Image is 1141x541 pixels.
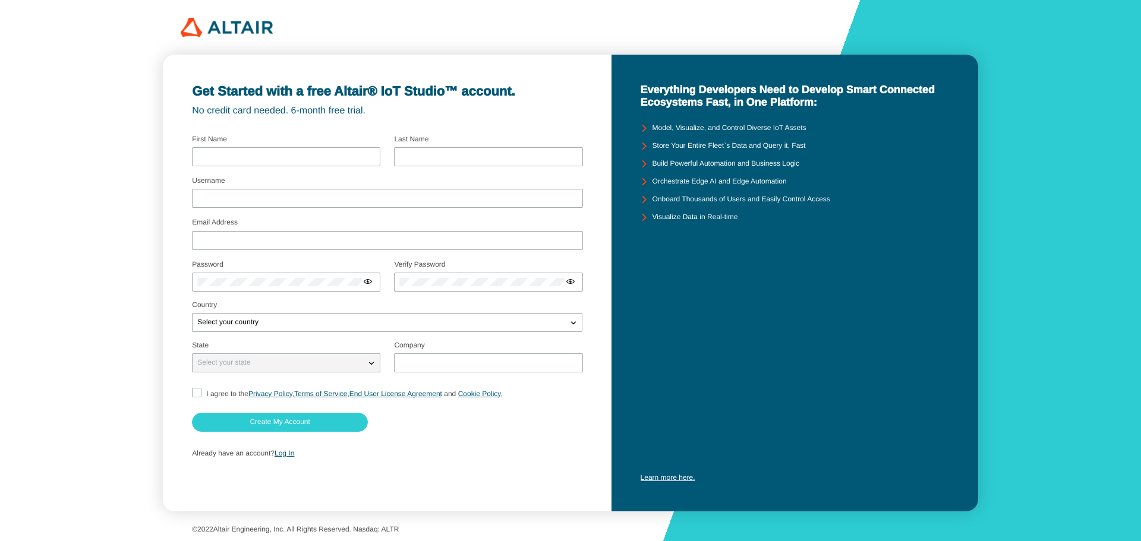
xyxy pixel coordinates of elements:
unity-typography: Visualize Data in Real-time [653,213,738,222]
a: End User License Agreement [349,390,442,398]
unity-typography: Get Started with a free Altair® IoT Studio™ account. [192,84,582,99]
img: 320px-Altair_logo.png [181,18,273,37]
unity-typography: Orchestrate Edge AI and Edge Automation [653,178,787,186]
unity-typography: Onboard Thousands of Users and Easily Control Access [653,195,830,204]
a: Cookie Policy [458,390,501,398]
span: and [444,390,456,398]
label: Verify Password [394,260,445,268]
span: 2022 [197,525,213,533]
label: Password [192,260,223,268]
unity-typography: Store Your Entire Fleet`s Data and Query it, Fast [653,142,806,150]
unity-typography: Everything Developers Need to Develop Smart Connected Ecosystems Fast, in One Platform: [641,84,949,108]
label: Username [192,176,225,185]
label: Email Address [192,218,238,226]
p: © Altair Engineering, Inc. All Rights Reserved. Nasdaq: ALTR [192,526,949,534]
a: Learn more here. [641,473,695,482]
unity-typography: Build Powerful Automation and Business Logic [653,160,799,168]
iframe: YouTube video player [641,296,949,469]
span: I agree to the , , , [206,390,503,398]
unity-typography: Model, Visualize, and Control Diverse IoT Assets [653,124,806,132]
a: Privacy Policy [248,390,292,398]
a: Terms of Service [294,390,347,398]
p: Already have an account? [192,450,582,458]
a: Log In [275,449,294,457]
unity-typography: No credit card needed. 6-month free trial. [192,106,582,116]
